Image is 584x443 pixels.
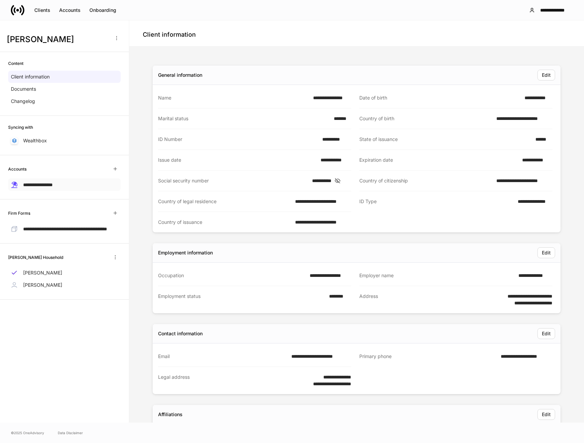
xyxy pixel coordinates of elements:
[359,177,492,184] div: Country of citizenship
[85,5,121,16] button: Onboarding
[8,71,121,83] a: Client information
[158,219,291,226] div: Country of issuance
[158,72,202,78] div: General information
[359,136,531,143] div: State of issuance
[158,177,308,184] div: Social security number
[359,353,497,360] div: Primary phone
[359,198,514,205] div: ID Type
[8,254,63,261] h6: [PERSON_NAME] Household
[59,7,81,14] div: Accounts
[7,34,108,45] h3: [PERSON_NAME]
[359,94,520,101] div: Date of birth
[89,7,116,14] div: Onboarding
[11,86,36,92] p: Documents
[158,374,291,387] div: Legal address
[8,267,121,279] a: [PERSON_NAME]
[23,269,62,276] p: [PERSON_NAME]
[34,7,50,14] div: Clients
[537,70,555,81] button: Edit
[8,60,23,67] h6: Content
[537,409,555,420] button: Edit
[23,137,47,144] p: Wealthbox
[537,247,555,258] button: Edit
[30,5,55,16] button: Clients
[158,353,287,360] div: Email
[23,282,62,288] p: [PERSON_NAME]
[143,31,196,39] h4: Client information
[359,115,492,122] div: Country of birth
[8,95,121,107] a: Changelog
[158,157,316,163] div: Issue date
[542,72,551,78] div: Edit
[8,210,30,216] h6: Firm Forms
[359,272,514,279] div: Employer name
[8,135,121,147] a: Wealthbox
[58,430,83,436] a: Data Disclaimer
[542,411,551,418] div: Edit
[11,98,35,105] p: Changelog
[11,73,50,80] p: Client information
[542,330,551,337] div: Edit
[542,249,551,256] div: Edit
[359,293,483,306] div: Address
[158,94,309,101] div: Name
[158,411,183,418] div: Affiliations
[8,279,121,291] a: [PERSON_NAME]
[11,430,44,436] span: © 2025 OneAdvisory
[55,5,85,16] button: Accounts
[158,115,330,122] div: Marital status
[359,157,518,163] div: Expiration date
[158,136,318,143] div: ID Number
[158,249,213,256] div: Employment information
[8,83,121,95] a: Documents
[8,124,33,130] h6: Syncing with
[8,166,27,172] h6: Accounts
[158,330,203,337] div: Contact information
[158,272,306,279] div: Occupation
[158,293,325,306] div: Employment status
[158,198,291,205] div: Country of legal residence
[537,328,555,339] button: Edit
